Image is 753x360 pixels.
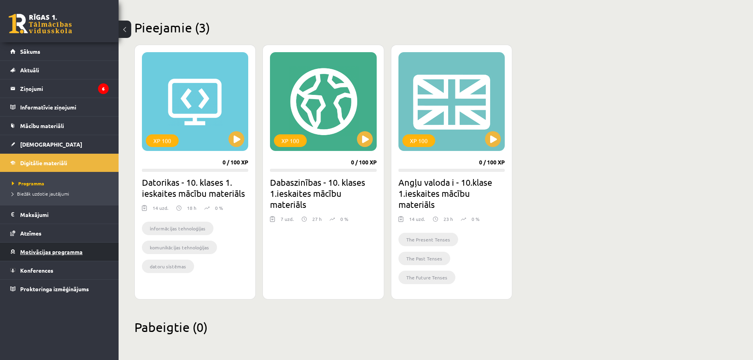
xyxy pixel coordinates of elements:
a: Maksājumi [10,205,109,224]
a: Digitālie materiāli [10,154,109,172]
span: Konferences [20,267,53,274]
a: [DEMOGRAPHIC_DATA] [10,135,109,153]
a: Rīgas 1. Tālmācības vidusskola [9,14,72,34]
p: 27 h [312,215,322,222]
div: XP 100 [274,134,307,147]
span: [DEMOGRAPHIC_DATA] [20,141,82,148]
div: 7 uzd. [281,215,294,227]
a: Atzīmes [10,224,109,242]
li: The Future Tenses [398,271,455,284]
span: Motivācijas programma [20,248,83,255]
p: 23 h [443,215,453,222]
a: Informatīvie ziņojumi [10,98,109,116]
a: Programma [12,180,111,187]
div: XP 100 [402,134,435,147]
span: Sākums [20,48,40,55]
div: 14 uzd. [409,215,425,227]
a: Ziņojumi6 [10,79,109,98]
span: Proktoringa izmēģinājums [20,285,89,292]
a: Aktuāli [10,61,109,79]
span: Atzīmes [20,230,42,237]
div: 14 uzd. [153,204,168,216]
li: datoru sistēmas [142,260,194,273]
div: XP 100 [146,134,179,147]
li: informācijas tehnoloģijas [142,222,213,235]
legend: Maksājumi [20,205,109,224]
p: 0 % [472,215,479,222]
a: Motivācijas programma [10,243,109,261]
p: 18 h [187,204,196,211]
li: The Present Tenses [398,233,458,246]
span: Biežāk uzdotie jautājumi [12,190,69,197]
h2: Angļu valoda i - 10.klase 1.ieskaites mācību materiāls [398,177,505,210]
i: 6 [98,83,109,94]
li: The Past Tenses [398,252,450,265]
a: Proktoringa izmēģinājums [10,280,109,298]
a: Sākums [10,42,109,60]
a: Konferences [10,261,109,279]
span: Digitālie materiāli [20,159,67,166]
h2: Pabeigtie (0) [134,319,640,335]
legend: Ziņojumi [20,79,109,98]
h2: Dabaszinības - 10. klases 1.ieskaites mācību materiāls [270,177,376,210]
a: Biežāk uzdotie jautājumi [12,190,111,197]
span: Programma [12,180,44,187]
span: Aktuāli [20,66,39,74]
a: Mācību materiāli [10,117,109,135]
legend: Informatīvie ziņojumi [20,98,109,116]
p: 0 % [340,215,348,222]
h2: Datorikas - 10. klases 1. ieskaites mācību materiāls [142,177,248,199]
p: 0 % [215,204,223,211]
li: komunikācijas tehnoloģijas [142,241,217,254]
span: Mācību materiāli [20,122,64,129]
h2: Pieejamie (3) [134,20,640,35]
